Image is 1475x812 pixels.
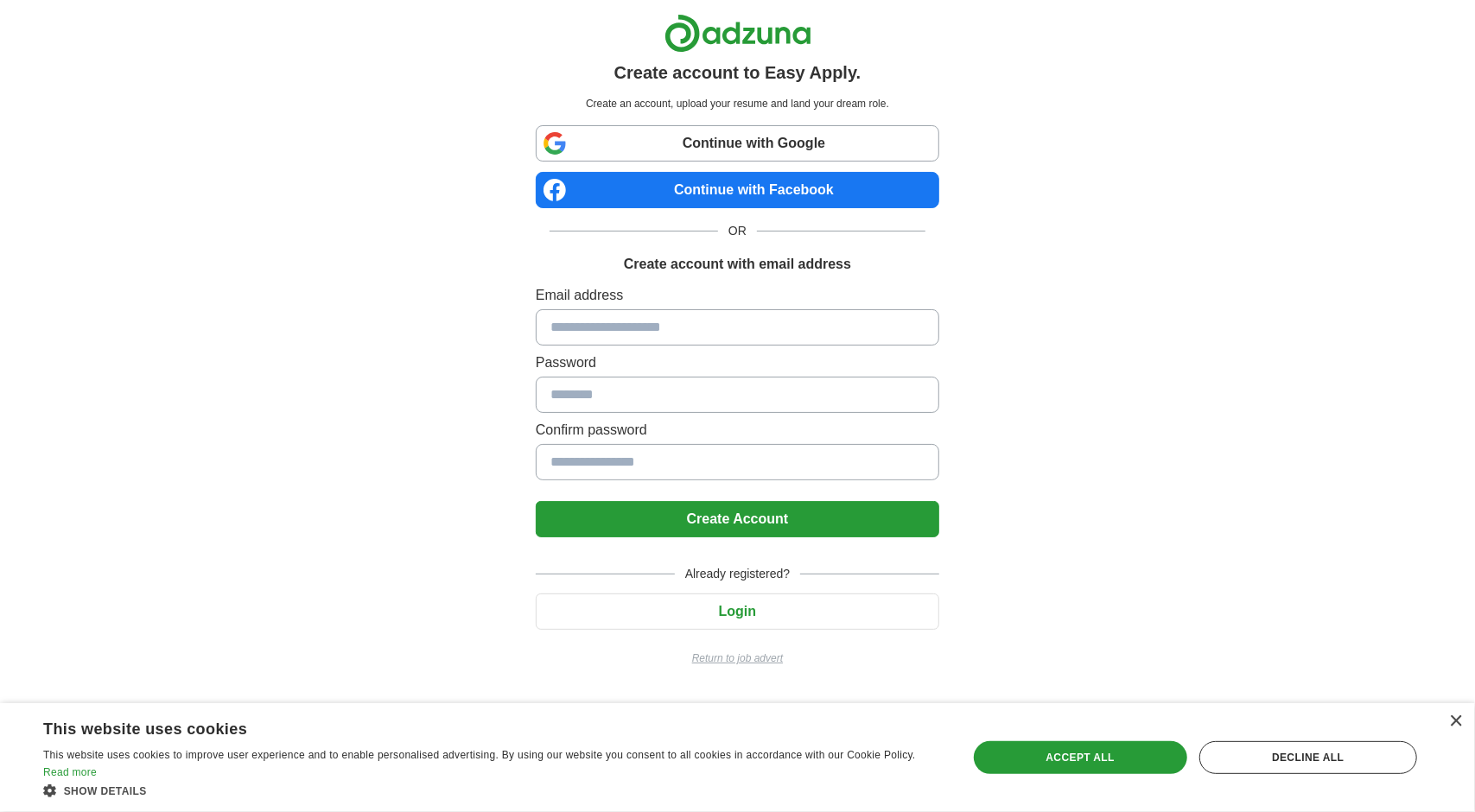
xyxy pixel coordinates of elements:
[675,565,800,583] span: Already registered?
[536,593,939,630] button: Login
[536,604,939,619] a: Login
[64,785,147,797] span: Show details
[536,650,939,666] a: Return to job advert
[664,14,811,53] img: Adzuna logo
[1449,715,1462,728] div: Close
[536,352,939,373] label: Password
[536,125,939,162] a: Continue with Google
[43,766,97,778] a: Read more, opens a new window
[43,782,940,799] div: Show details
[536,285,939,306] label: Email address
[614,60,861,86] h1: Create account to Easy Apply.
[974,741,1187,774] div: Accept all
[536,172,939,208] a: Continue with Facebook
[43,714,897,739] div: This website uses cookies
[539,96,936,111] p: Create an account, upload your resume and land your dream role.
[1199,741,1417,774] div: Decline all
[718,222,757,240] span: OR
[43,749,916,761] span: This website uses cookies to improve user experience and to enable personalised advertising. By u...
[536,501,939,537] button: Create Account
[624,254,851,275] h1: Create account with email address
[536,420,939,441] label: Confirm password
